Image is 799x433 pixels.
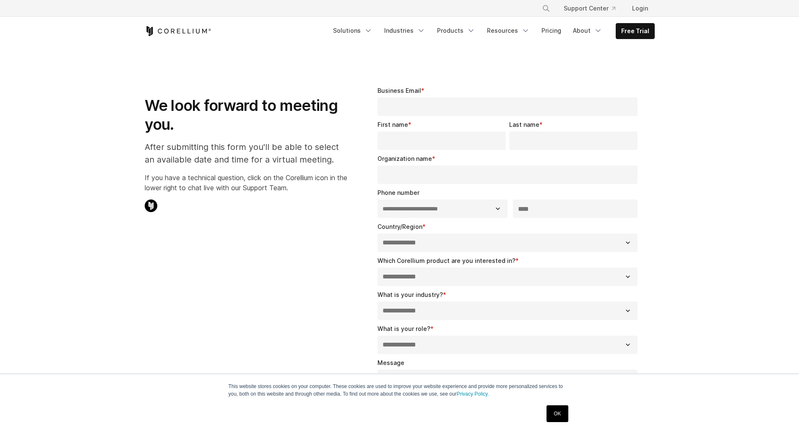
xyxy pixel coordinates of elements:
span: Country/Region [377,223,422,230]
span: Organization name [377,155,432,162]
span: What is your industry? [377,291,443,298]
a: Login [625,1,655,16]
div: Navigation Menu [328,23,655,39]
a: Corellium Home [145,26,211,36]
span: Which Corellium product are you interested in? [377,257,515,264]
p: This website stores cookies on your computer. These cookies are used to improve your website expe... [229,383,571,398]
h1: We look forward to meeting you. [145,96,347,134]
a: Solutions [328,23,377,38]
a: OK [547,405,568,422]
span: Business Email [377,87,421,94]
img: Corellium Chat Icon [145,199,157,212]
div: Navigation Menu [532,1,655,16]
span: Phone number [377,189,419,196]
span: Message [377,359,404,366]
button: Search [539,1,554,16]
p: After submitting this form you'll be able to select an available date and time for a virtual meet... [145,141,347,166]
a: Products [432,23,480,38]
a: Free Trial [616,24,654,39]
span: What is your role? [377,325,430,332]
a: Resources [482,23,535,38]
a: Privacy Policy. [457,391,489,397]
a: Pricing [536,23,566,38]
a: Support Center [557,1,622,16]
a: Industries [379,23,430,38]
p: If you have a technical question, click on the Corellium icon in the lower right to chat live wit... [145,173,347,193]
span: Last name [509,121,539,128]
a: About [568,23,607,38]
span: First name [377,121,408,128]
